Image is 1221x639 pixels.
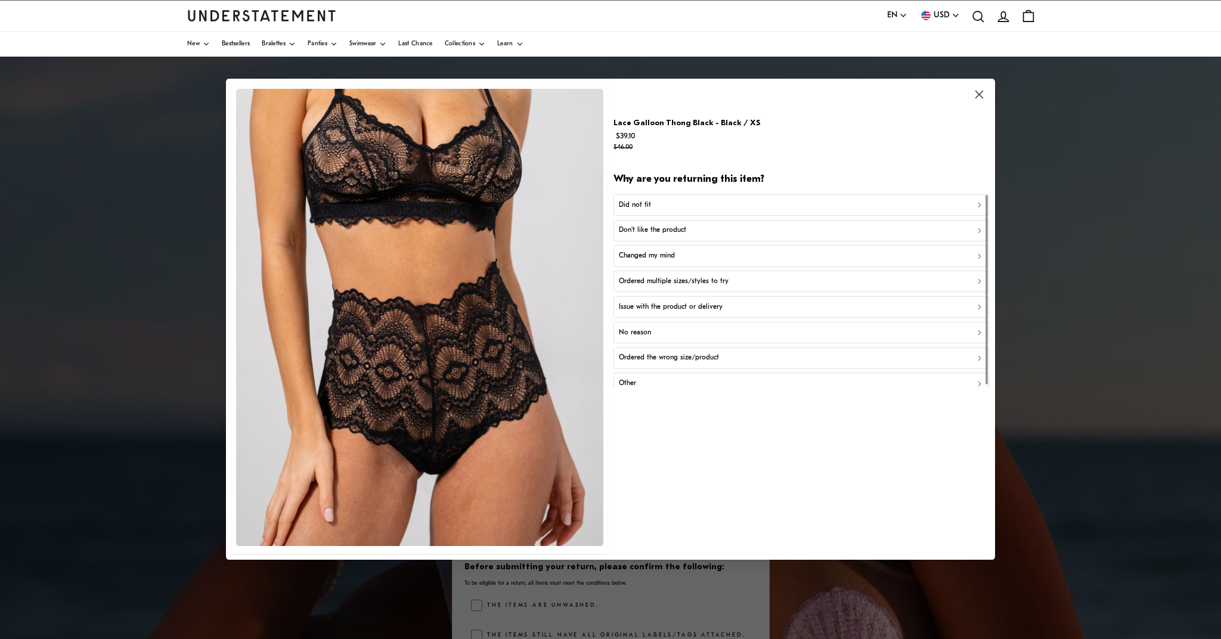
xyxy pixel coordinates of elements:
[613,220,989,241] button: Don't like the product
[398,32,432,57] a: Last Chance
[613,271,989,292] button: Ordered multiple sizes/styles to try
[445,41,475,47] span: Collections
[497,41,513,47] span: Learn
[349,41,376,47] span: Swimwear
[222,32,250,57] a: Bestsellers
[613,296,989,318] button: Issue with the product or delivery
[613,173,989,187] h2: Why are you returning this item?
[187,10,336,21] a: Understatement Homepage
[613,130,761,154] p: $39.10
[222,41,250,47] span: Bestsellers
[262,32,296,57] a: Bralettes
[187,32,210,57] a: New
[308,32,337,57] a: Panties
[619,327,651,339] p: No reason
[398,41,432,47] span: Last Chance
[497,32,523,57] a: Learn
[187,41,200,47] span: New
[308,41,327,47] span: Panties
[613,322,989,343] button: No reason
[619,200,651,211] p: Did not fit
[445,32,485,57] a: Collections
[613,373,989,395] button: Other
[619,353,719,364] p: Ordered the wrong size/product
[613,194,989,216] button: Did not fit
[919,9,960,22] button: USD
[613,144,633,151] strike: $46.00
[934,9,950,22] span: USD
[262,41,286,47] span: Bralettes
[613,348,989,369] button: Ordered the wrong size/product
[887,9,897,22] span: EN
[619,250,675,262] p: Changed my mind
[887,9,907,22] button: EN
[619,378,636,389] p: Other
[619,225,686,237] p: Don't like the product
[613,246,989,267] button: Changed my mind
[613,117,761,129] p: Lace Galloon Thong Black - Black / XS
[619,276,729,287] p: Ordered multiple sizes/styles to try
[349,32,386,57] a: Swimwear
[236,89,604,547] img: SABO-SHW-008-2.jpg
[619,302,723,313] p: Issue with the product or delivery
